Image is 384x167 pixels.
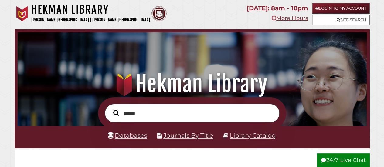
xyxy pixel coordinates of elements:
img: Calvin Theological Seminary [151,6,167,21]
a: Login to My Account [312,3,370,14]
img: Calvin University [15,6,30,21]
button: Search [110,109,122,117]
p: [PERSON_NAME][GEOGRAPHIC_DATA] | [PERSON_NAME][GEOGRAPHIC_DATA] [31,16,150,23]
a: Library Catalog [230,132,276,139]
a: More Hours [272,15,308,22]
a: Journals By Title [163,132,213,139]
h1: Hekman Library [23,71,361,97]
h1: Hekman Library [31,3,150,16]
a: Databases [108,132,147,139]
i: Search [113,110,119,116]
a: Site Search [312,15,370,25]
p: [DATE]: 8am - 10pm [247,3,308,14]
